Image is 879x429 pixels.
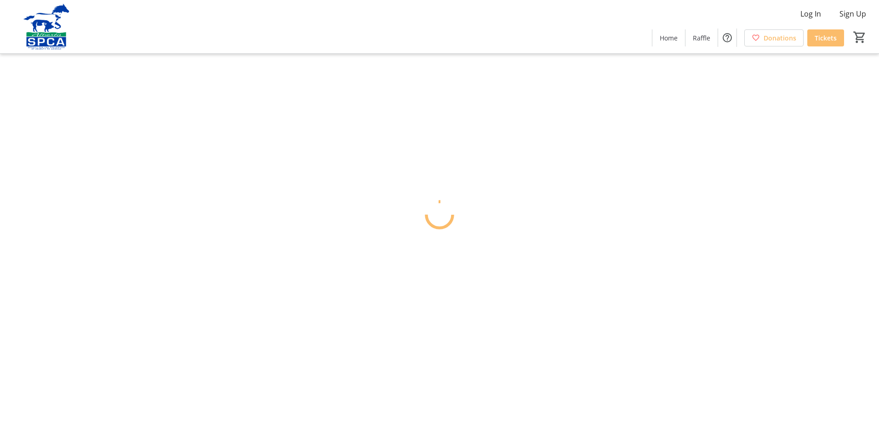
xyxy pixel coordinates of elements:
[764,33,796,43] span: Donations
[832,6,873,21] button: Sign Up
[718,29,736,47] button: Help
[660,33,678,43] span: Home
[807,29,844,46] a: Tickets
[693,33,710,43] span: Raffle
[744,29,804,46] a: Donations
[652,29,685,46] a: Home
[685,29,718,46] a: Raffle
[800,8,821,19] span: Log In
[839,8,866,19] span: Sign Up
[793,6,828,21] button: Log In
[6,4,87,50] img: Alberta SPCA's Logo
[815,33,837,43] span: Tickets
[851,29,868,46] button: Cart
